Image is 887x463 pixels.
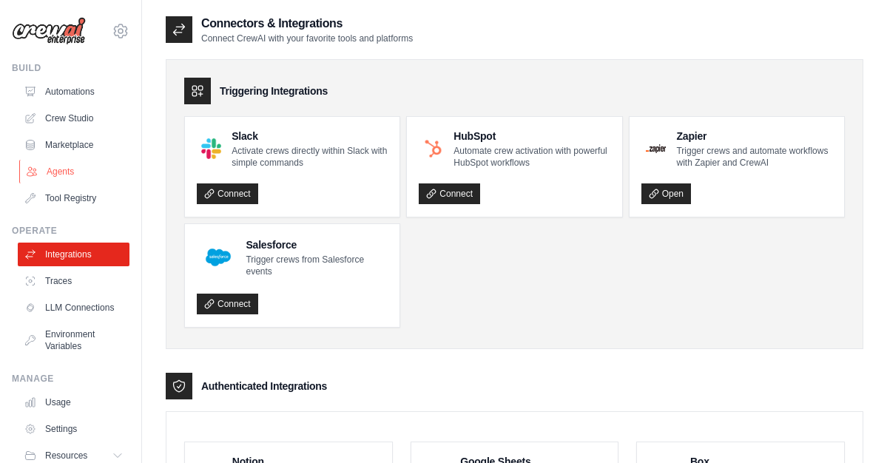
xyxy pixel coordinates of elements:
[646,144,667,153] img: Zapier Logo
[19,160,131,183] a: Agents
[18,269,129,293] a: Traces
[201,15,413,33] h2: Connectors & Integrations
[197,183,258,204] a: Connect
[201,33,413,44] p: Connect CrewAI with your favorite tools and platforms
[453,129,610,143] h4: HubSpot
[45,450,87,462] span: Resources
[423,139,443,159] img: HubSpot Logo
[641,183,691,204] a: Open
[419,183,480,204] a: Connect
[18,133,129,157] a: Marketplace
[18,417,129,441] a: Settings
[12,225,129,237] div: Operate
[18,107,129,130] a: Crew Studio
[18,391,129,414] a: Usage
[12,17,86,45] img: Logo
[18,322,129,358] a: Environment Variables
[197,294,258,314] a: Connect
[246,237,388,252] h4: Salesforce
[18,243,129,266] a: Integrations
[12,373,129,385] div: Manage
[201,138,221,158] img: Slack Logo
[12,62,129,74] div: Build
[18,296,129,320] a: LLM Connections
[18,80,129,104] a: Automations
[246,254,388,277] p: Trigger crews from Salesforce events
[453,145,610,169] p: Automate crew activation with powerful HubSpot workflows
[232,145,388,169] p: Activate crews directly within Slack with simple commands
[220,84,328,98] h3: Triggering Integrations
[676,145,832,169] p: Trigger crews and automate workflows with Zapier and CrewAI
[676,129,832,143] h4: Zapier
[18,186,129,210] a: Tool Registry
[232,129,388,143] h4: Slack
[201,379,327,393] h3: Authenticated Integrations
[201,240,235,274] img: Salesforce Logo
